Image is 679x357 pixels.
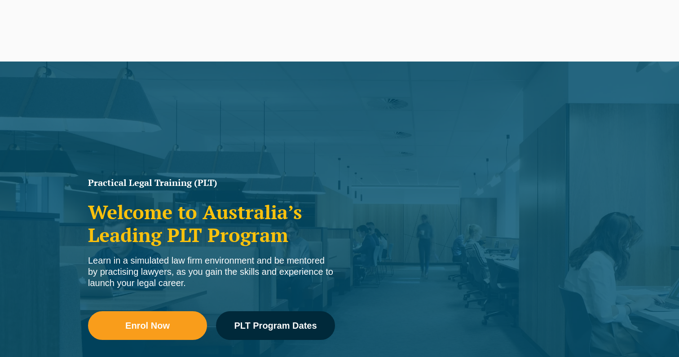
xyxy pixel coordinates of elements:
[88,255,335,289] div: Learn in a simulated law firm environment and be mentored by practising lawyers, as you gain the ...
[216,311,335,340] a: PLT Program Dates
[88,311,207,340] a: Enrol Now
[88,201,335,246] h2: Welcome to Australia’s Leading PLT Program
[125,321,170,330] span: Enrol Now
[234,321,317,330] span: PLT Program Dates
[88,178,335,187] h1: Practical Legal Training (PLT)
